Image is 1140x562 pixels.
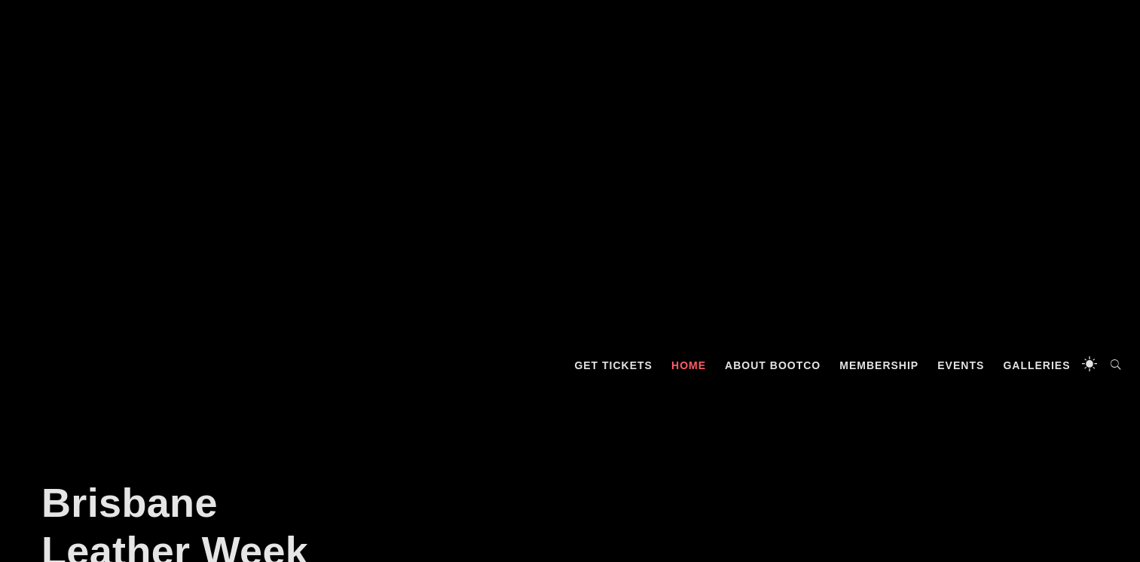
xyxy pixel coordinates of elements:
a: Membership [832,343,926,388]
a: Home [664,343,714,388]
a: About BootCo [717,343,828,388]
a: Galleries [995,343,1077,388]
a: Events [930,343,992,388]
a: GET TICKETS [567,343,660,388]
